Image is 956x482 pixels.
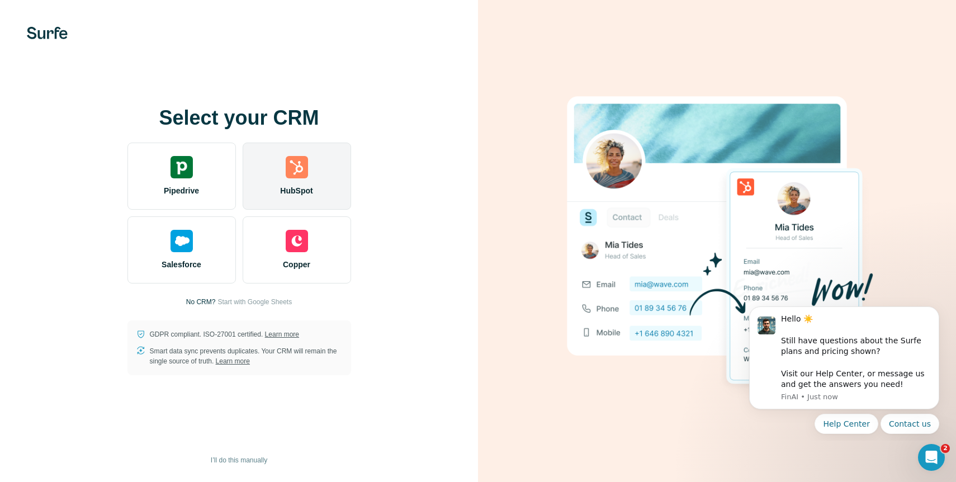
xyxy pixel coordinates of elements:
span: I’ll do this manually [211,455,267,465]
span: HubSpot [280,185,313,196]
a: Learn more [216,357,250,365]
p: GDPR compliant. ISO-27001 certified. [150,329,299,339]
iframe: Intercom notifications message [732,296,956,441]
img: pipedrive's logo [171,156,193,178]
a: Learn more [265,330,299,338]
button: I’ll do this manually [203,452,275,469]
span: Pipedrive [164,185,199,196]
button: Start with Google Sheets [217,297,292,307]
img: copper's logo [286,230,308,252]
img: Surfe's logo [27,27,68,39]
img: salesforce's logo [171,230,193,252]
img: hubspot's logo [286,156,308,178]
img: HUBSPOT image [561,79,874,403]
h1: Select your CRM [127,107,351,129]
span: 2 [941,444,950,453]
p: No CRM? [186,297,216,307]
span: Copper [283,259,310,270]
p: Smart data sync prevents duplicates. Your CRM will remain the single source of truth. [150,346,342,366]
span: Salesforce [162,259,201,270]
iframe: Intercom live chat [918,444,945,471]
